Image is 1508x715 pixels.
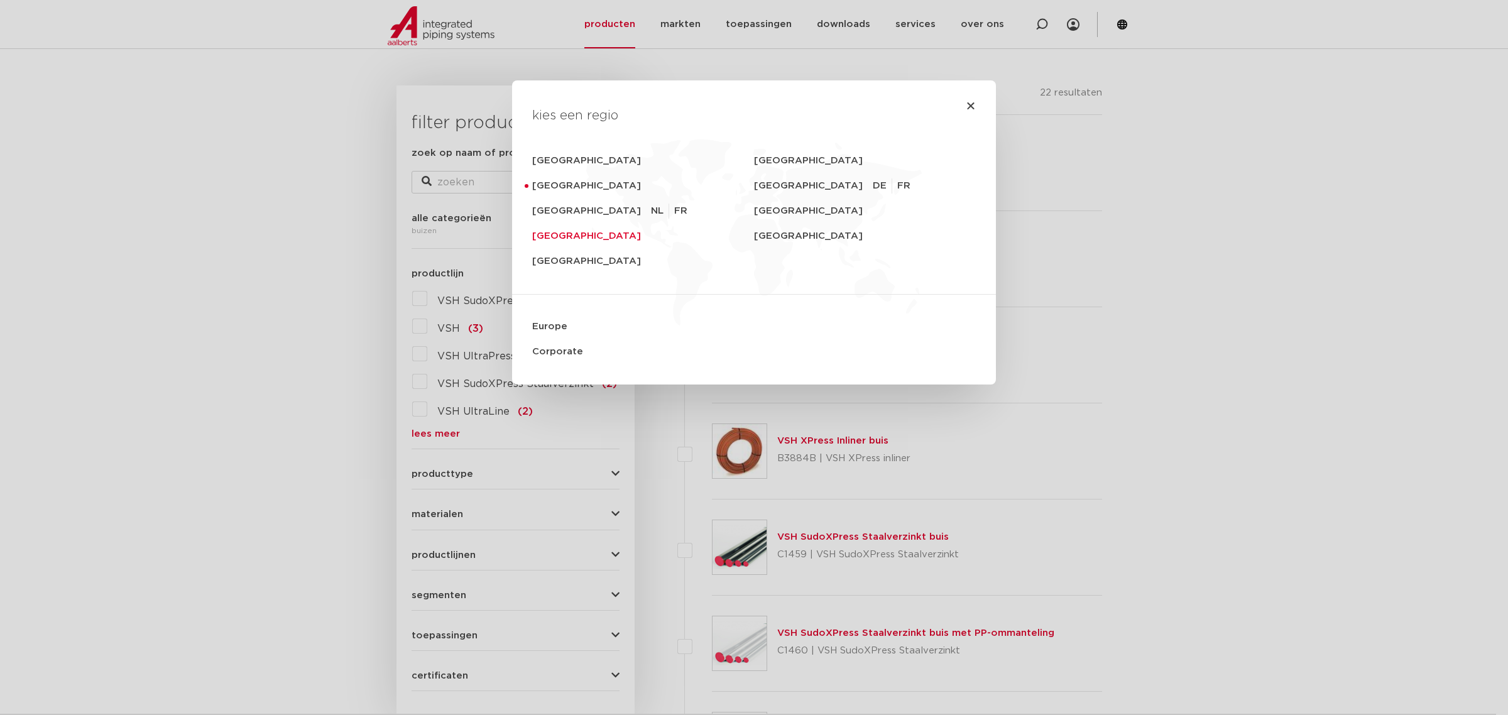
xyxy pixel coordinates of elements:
a: FR [674,204,687,219]
nav: Menu [532,148,976,364]
h4: kies een regio [532,106,976,126]
ul: [GEOGRAPHIC_DATA] [873,173,921,199]
ul: [GEOGRAPHIC_DATA] [651,199,687,224]
a: DE [873,178,892,194]
a: [GEOGRAPHIC_DATA] [532,199,651,224]
a: FR [897,178,915,194]
a: [GEOGRAPHIC_DATA] [532,224,754,249]
a: [GEOGRAPHIC_DATA] [532,148,754,173]
a: [GEOGRAPHIC_DATA] [754,199,976,224]
a: Close [966,101,976,111]
a: NL [651,204,669,219]
a: [GEOGRAPHIC_DATA] [532,173,754,199]
a: [GEOGRAPHIC_DATA] [754,173,873,199]
a: [GEOGRAPHIC_DATA] [532,249,754,274]
a: Corporate [532,339,976,364]
a: Europe [532,314,976,339]
a: [GEOGRAPHIC_DATA] [754,148,976,173]
a: [GEOGRAPHIC_DATA] [754,224,976,249]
